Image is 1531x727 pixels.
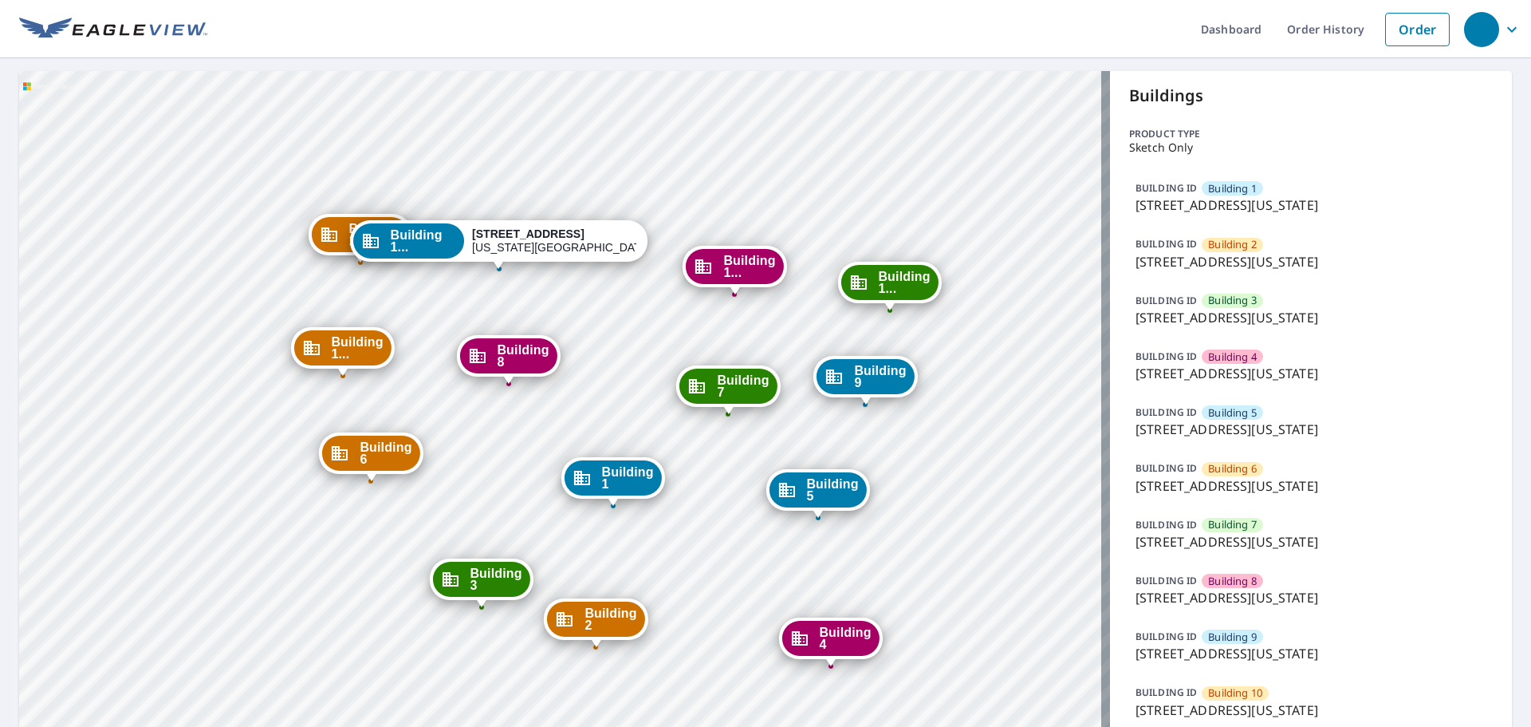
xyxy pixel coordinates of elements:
p: BUILDING ID [1135,350,1197,363]
div: Dropped pin, building Building 10, Commercial property, 1315 e 89th st Kansas City, MO 64131 [290,327,394,377]
p: BUILDING ID [1135,461,1197,475]
div: Dropped pin, building Building 14, Commercial property, 1315 e 89th st Kansas City, MO 64131 [308,214,411,263]
span: Building 4 [1208,350,1257,365]
span: Building 6 [360,441,411,465]
span: Building 8 [1208,574,1257,589]
p: BUILDING ID [1135,237,1197,251]
img: EV Logo [19,18,207,41]
div: [US_STATE][GEOGRAPHIC_DATA] [472,227,636,255]
div: Dropped pin, building Building 7, Commercial property, 1315 e 89th st Kansas City, MO 64131 [676,365,780,415]
div: Dropped pin, building Building 13, Commercial property, 1315 e 89th st Kansas City, MO 64131 [350,220,648,270]
p: BUILDING ID [1135,630,1197,643]
div: Dropped pin, building Building 4, Commercial property, 1315 e 89th st Kansas City, MO 64131 [778,618,882,667]
a: Order [1385,13,1450,46]
div: Dropped pin, building Building 2, Commercial property, 1315 e 89th st Kansas City, MO 64131 [544,599,647,648]
div: Dropped pin, building Building 11, Commercial property, 1315 e 89th st Kansas City, MO 64131 [837,262,941,311]
span: Building 3 [1208,293,1257,308]
p: [STREET_ADDRESS][US_STATE] [1135,364,1486,383]
div: Dropped pin, building Building 12, Commercial property, 1315 e 89th st Kansas City, MO 64131 [683,246,786,295]
div: Dropped pin, building Building 5, Commercial property, 1315 e 89th st Kansas City, MO 64131 [765,469,869,519]
p: BUILDING ID [1135,686,1197,699]
span: Building 1 [1208,181,1257,196]
span: Building 7 [1208,517,1257,532]
p: [STREET_ADDRESS][US_STATE] [1135,476,1486,496]
p: Sketch Only [1129,141,1493,154]
span: Building 2 [1208,237,1257,252]
span: Building 6 [1208,461,1257,476]
div: Dropped pin, building Building 6, Commercial property, 1315 e 89th st Kansas City, MO 64131 [319,433,423,482]
span: Building 1... [391,229,457,253]
p: BUILDING ID [1135,294,1197,307]
p: Buildings [1129,84,1493,108]
span: Building 8 [497,344,549,368]
div: Dropped pin, building Building 9, Commercial property, 1315 e 89th st Kansas City, MO 64131 [813,356,917,405]
p: [STREET_ADDRESS][US_STATE] [1135,588,1486,607]
span: Building 1... [331,336,383,360]
p: [STREET_ADDRESS][US_STATE] [1135,252,1486,271]
p: Product type [1129,127,1493,141]
strong: [STREET_ADDRESS] [472,227,584,240]
span: Building 2 [584,607,636,631]
span: Building 5 [1208,405,1257,421]
span: Building 1 [602,466,654,490]
span: Building 1... [878,271,930,294]
p: BUILDING ID [1135,574,1197,587]
span: Building 1... [348,223,400,247]
p: [STREET_ADDRESS][US_STATE] [1135,308,1486,327]
div: Dropped pin, building Building 8, Commercial property, 1315 e 89th st Kansas City, MO 64131 [456,335,560,385]
p: BUILDING ID [1135,405,1197,419]
span: Building 3 [470,567,521,591]
span: Building 9 [854,365,906,389]
p: [STREET_ADDRESS][US_STATE] [1135,701,1486,720]
span: Building 9 [1208,630,1257,645]
span: Building 10 [1208,686,1262,701]
span: Building 7 [717,374,769,398]
div: Dropped pin, building Building 3, Commercial property, 1315 e 89th st Kansas City, MO 64131 [429,559,533,608]
span: Building 1... [723,255,775,279]
p: [STREET_ADDRESS][US_STATE] [1135,644,1486,663]
p: [STREET_ADDRESS][US_STATE] [1135,196,1486,215]
p: [STREET_ADDRESS][US_STATE] [1135,532,1486,551]
p: BUILDING ID [1135,181,1197,195]
span: Building 4 [819,626,871,650]
div: Dropped pin, building Building 1, Commercial property, 1315 E 89th St Kansas City, MO 64131 [561,457,665,507]
p: [STREET_ADDRESS][US_STATE] [1135,420,1486,439]
p: BUILDING ID [1135,518,1197,531]
span: Building 5 [806,478,858,502]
